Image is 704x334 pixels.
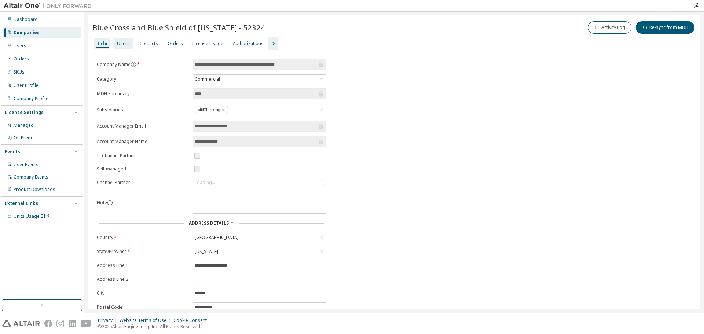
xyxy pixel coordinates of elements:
div: Managed [14,122,34,128]
div: solidThinking [193,104,326,116]
div: Companies [14,30,40,36]
div: [US_STATE] [193,247,326,256]
div: [GEOGRAPHIC_DATA] [194,234,240,242]
label: Account Manager Email [97,123,188,129]
div: License Usage [192,41,223,47]
div: Product Downloads [14,187,55,192]
div: Commercial [194,75,221,83]
div: Contacts [139,41,158,47]
div: solidThinking [195,106,228,114]
div: User Profile [14,82,38,88]
div: User Events [14,162,38,168]
img: youtube.svg [81,320,91,327]
label: Channel Partner [97,180,188,186]
div: Website Terms of Use [120,318,173,323]
div: Dashboard [14,16,38,22]
button: information [107,200,113,206]
label: City [97,290,188,296]
label: Category [97,76,188,82]
span: Units Usage BI [14,213,49,219]
img: altair_logo.svg [2,320,40,327]
div: [GEOGRAPHIC_DATA] [193,233,326,242]
span: Address Details [189,220,229,226]
label: Self-managed [97,166,188,172]
div: Users [117,41,130,47]
div: Info [97,41,107,47]
label: Subsidiaries [97,107,188,113]
div: Privacy [98,318,120,323]
button: Activity Log [588,21,631,34]
div: External Links [5,201,38,206]
div: Loading... [193,178,326,187]
div: Orders [168,41,183,47]
label: Address Line 1 [97,263,188,268]
div: Authorizations [233,41,264,47]
p: © 2025 Altair Engineering, Inc. All Rights Reserved. [98,323,211,330]
span: Blue Cross and Blue Shield of [US_STATE] - 52324 [92,22,265,33]
button: information [131,62,136,67]
div: Company Profile [14,96,48,102]
div: Users [14,43,26,49]
div: Commercial [193,75,326,84]
label: MDH Subsidary [97,91,188,97]
div: Orders [14,56,29,62]
button: Re-sync from MDH [636,21,694,34]
label: State/Province [97,249,188,254]
img: linkedin.svg [69,320,76,327]
div: On Prem [14,135,32,141]
div: Events [5,149,21,155]
div: Company Events [14,174,48,180]
img: instagram.svg [56,320,64,327]
label: Account Manager Name [97,139,188,144]
img: facebook.svg [44,320,52,327]
label: Company Name [97,62,188,67]
label: Is Channel Partner [97,153,188,159]
label: Note [97,199,107,206]
div: Loading... [195,180,215,186]
label: Country [97,235,188,241]
div: SKUs [14,69,25,75]
img: Altair One [4,2,95,10]
div: [US_STATE] [194,247,219,256]
div: License Settings [5,110,44,115]
label: Postal Code [97,304,188,310]
div: Cookie Consent [173,318,211,323]
label: Address Line 2 [97,276,188,282]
